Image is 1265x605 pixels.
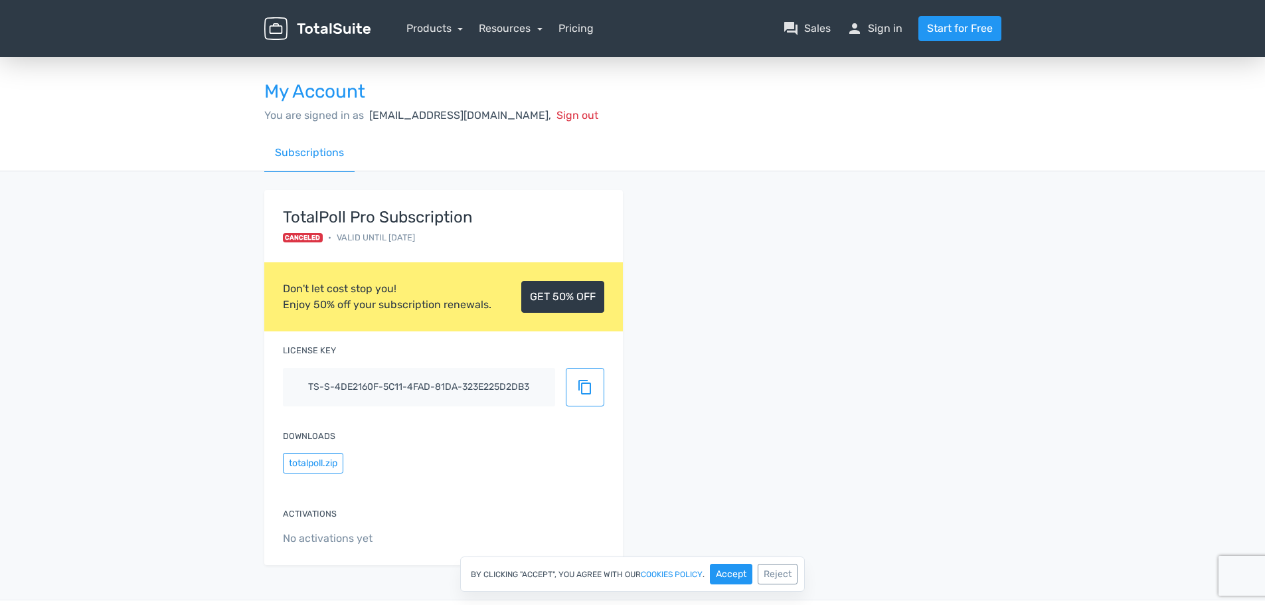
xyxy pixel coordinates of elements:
h3: My Account [264,82,1001,102]
a: question_answerSales [783,21,831,37]
span: person [847,21,863,37]
a: Subscriptions [264,134,355,172]
span: No activations yet [283,531,604,547]
a: GET 50% OFF [521,281,604,313]
a: Resources [479,22,543,35]
a: Products [406,22,464,35]
a: Start for Free [918,16,1001,41]
span: question_answer [783,21,799,37]
span: content_copy [577,379,593,395]
a: cookies policy [641,570,703,578]
button: Accept [710,564,752,584]
span: • [328,231,331,244]
strong: TotalPoll Pro Subscription [283,209,473,226]
img: TotalSuite for WordPress [264,17,371,41]
button: content_copy [566,368,604,406]
a: personSign in [847,21,902,37]
label: License key [283,344,336,357]
a: Pricing [558,21,594,37]
button: totalpoll.zip [283,453,343,474]
span: Sign out [556,109,598,122]
button: Reject [758,564,798,584]
span: You are signed in as [264,109,364,122]
span: Valid until [DATE] [337,231,415,244]
label: Activations [283,507,337,520]
span: Canceled [283,233,323,242]
div: Don't let cost stop you! Enjoy 50% off your subscription renewals. [283,281,491,313]
div: By clicking "Accept", you agree with our . [460,557,805,592]
span: [EMAIL_ADDRESS][DOMAIN_NAME], [369,109,551,122]
label: Downloads [283,430,335,442]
